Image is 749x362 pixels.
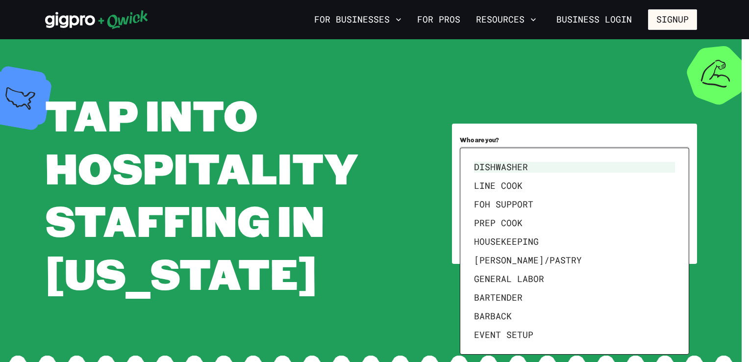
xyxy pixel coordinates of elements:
[470,195,679,214] li: FOH Support
[470,177,679,195] li: Line Cook
[470,233,679,251] li: Housekeeping
[470,214,679,233] li: Prep Cook
[470,158,679,177] li: Dishwasher
[470,307,679,326] li: Barback
[470,288,679,307] li: Bartender
[470,270,679,288] li: General Labor
[470,326,679,344] li: Event Setup
[470,251,679,270] li: [PERSON_NAME]/Pastry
